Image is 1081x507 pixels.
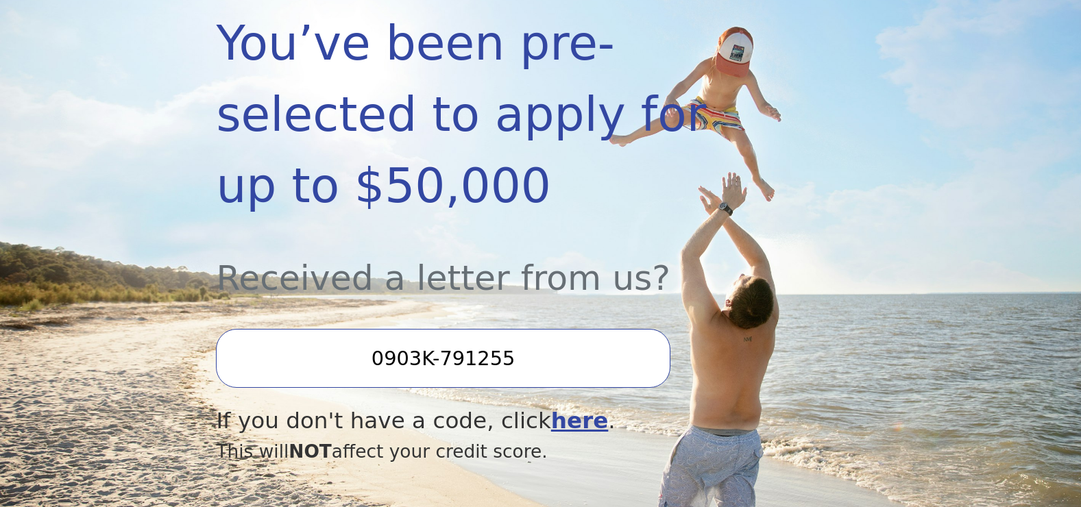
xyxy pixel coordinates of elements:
[216,329,670,388] input: Enter your Offer Code:
[216,221,767,304] div: Received a letter from us?
[289,441,332,462] span: NOT
[216,8,767,221] div: You’ve been pre-selected to apply for up to $50,000
[216,438,767,465] div: This will affect your credit score.
[216,404,767,438] div: If you don't have a code, click .
[551,408,609,434] a: here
